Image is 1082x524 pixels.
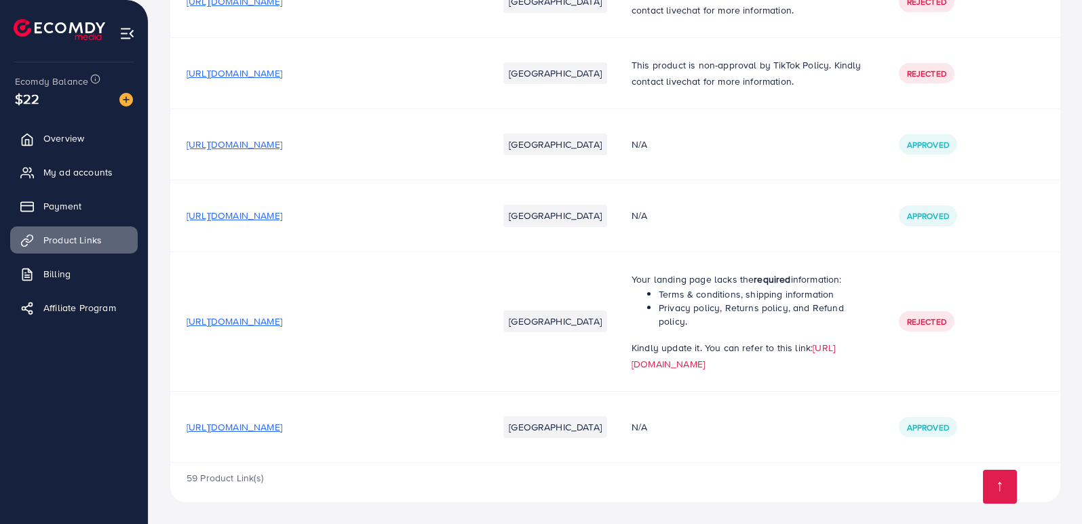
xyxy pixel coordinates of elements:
[632,271,866,287] p: Your landing page lacks the information:
[43,267,71,281] span: Billing
[43,132,84,145] span: Overview
[43,233,102,247] span: Product Links
[754,273,790,286] strong: required
[10,294,138,321] a: Affiliate Program
[632,209,647,222] span: N/A
[43,199,81,213] span: Payment
[15,75,88,88] span: Ecomdy Balance
[1024,463,1072,514] iframe: Chat
[187,209,282,222] span: [URL][DOMAIN_NAME]
[907,422,949,433] span: Approved
[907,316,946,327] span: Rejected
[10,260,138,287] a: Billing
[43,301,116,315] span: Affiliate Program
[907,68,946,79] span: Rejected
[187,66,282,80] span: [URL][DOMAIN_NAME]
[659,301,866,329] li: Privacy policy, Returns policy, and Refund policy.
[12,85,43,113] span: $22
[119,26,135,41] img: menu
[503,416,607,438] li: [GEOGRAPHIC_DATA]
[503,134,607,155] li: [GEOGRAPHIC_DATA]
[659,287,866,301] li: Terms & conditions, shipping information
[632,138,647,151] span: N/A
[907,139,949,150] span: Approved
[10,226,138,254] a: Product Links
[632,57,866,89] p: This product is non-approval by TikTok Policy. Kindly contact livechat for more information.
[10,193,138,220] a: Payment
[14,19,105,40] img: logo
[632,341,835,371] a: [URL][DOMAIN_NAME]
[187,138,282,151] span: [URL][DOMAIN_NAME]
[43,165,113,179] span: My ad accounts
[632,340,866,372] p: Kindly update it. You can refer to this link:
[632,420,647,434] span: N/A
[10,159,138,186] a: My ad accounts
[119,93,133,106] img: image
[503,310,607,332] li: [GEOGRAPHIC_DATA]
[187,315,282,328] span: [URL][DOMAIN_NAME]
[503,62,607,84] li: [GEOGRAPHIC_DATA]
[10,125,138,152] a: Overview
[907,210,949,222] span: Approved
[503,205,607,226] li: [GEOGRAPHIC_DATA]
[187,471,263,485] span: 59 Product Link(s)
[187,420,282,434] span: [URL][DOMAIN_NAME]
